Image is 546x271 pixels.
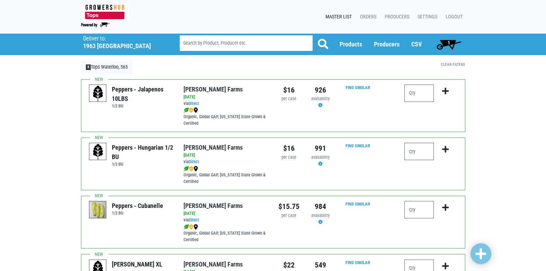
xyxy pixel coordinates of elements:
[189,217,199,222] a: Direct
[81,61,133,74] a: XTops Waterloo, 565
[278,154,299,161] div: per case
[184,224,268,243] div: Organic, Global GAP, [US_STATE] State Grown & Certified
[194,107,198,113] img: map_marker-0e94453035b3232a4d21701695807de9.png
[412,10,440,24] a: Settings
[310,143,331,154] div: 991
[184,166,189,172] img: leaf-e5c59151409436ccce96b2ca1b28e03c.png
[112,103,173,108] h6: 1/2 BU
[89,143,107,160] img: placeholder-variety-43d6402dacf2d531de610a020419775a.svg
[112,210,163,216] h6: 1/2 BU
[184,94,268,100] div: [DATE]
[310,201,331,212] div: 984
[433,37,464,51] a: 1
[89,207,107,213] a: Peppers - Cubanelle
[112,85,173,103] div: Peppers - Jalapenos 10LBS
[184,224,189,230] img: leaf-e5c59151409436ccce96b2ca1b28e03c.png
[184,100,268,107] div: via
[278,212,299,219] div: per case
[184,165,268,185] div: Organic, Global GAP, [US_STATE] State Grown & Certified
[81,23,110,27] img: Powered by Big Wheelbarrow
[189,159,199,164] a: Direct
[194,224,198,230] img: map_marker-0e94453035b3232a4d21701695807de9.png
[346,260,370,265] a: Find Similar
[184,152,268,159] div: [DATE]
[278,201,299,212] div: $15.75
[379,10,412,24] a: Producers
[194,166,198,172] img: map_marker-0e94453035b3232a4d21701695807de9.png
[340,41,362,48] a: Products
[310,260,331,271] div: 549
[441,62,465,67] a: Clear Filters
[346,85,370,90] a: Find Similar
[311,213,330,218] span: availability
[346,201,370,207] a: Find Similar
[112,201,163,210] div: Peppers - Cubanelle
[448,40,450,45] span: 1
[355,10,379,24] a: Orders
[184,159,268,165] div: via
[184,210,268,217] div: [DATE]
[310,85,331,96] div: 926
[184,202,243,209] a: [PERSON_NAME] Farms
[346,143,370,148] a: Find Similar
[440,10,465,24] a: Logout
[411,41,422,48] a: CSV
[83,42,162,50] h5: 1963 [GEOGRAPHIC_DATA]
[278,85,299,96] div: $16
[83,34,167,50] span: Tops Waterloo, 565 (1963 Kingdom Plaza, Waterloo, NY 13165, USA)
[311,96,330,101] span: availability
[404,143,434,160] input: Qty
[89,201,107,219] img: thumbnail-0a21d7569dbf8d3013673048c6385dc6.png
[184,86,243,93] a: [PERSON_NAME] Farms
[184,107,189,113] img: leaf-e5c59151409436ccce96b2ca1b28e03c.png
[320,10,355,24] a: Master List
[184,217,268,224] div: via
[180,35,313,51] input: Search by Product, Producer etc.
[89,85,107,102] img: placeholder-variety-43d6402dacf2d531de610a020419775a.svg
[112,161,173,167] h6: 1/2 BU
[278,143,299,154] div: $16
[404,85,434,102] input: Qty
[189,166,194,172] img: safety-e55c860ca8c00a9c171001a62a92dabd.png
[81,5,129,19] img: 279edf242af8f9d49a69d9d2afa010fb.png
[189,224,194,230] img: safety-e55c860ca8c00a9c171001a62a92dabd.png
[184,261,243,268] a: [PERSON_NAME] Farms
[86,64,91,70] span: X
[112,143,173,161] div: Peppers - Hungarian 1/2 BU
[374,41,400,48] a: Producers
[189,107,194,113] img: safety-e55c860ca8c00a9c171001a62a92dabd.png
[184,107,268,127] div: Organic, Global GAP, [US_STATE] State Grown & Certified
[189,101,199,106] a: Direct
[404,201,434,218] input: Qty
[278,260,299,271] div: $22
[83,35,162,42] p: Deliver to:
[184,144,243,151] a: [PERSON_NAME] Farms
[311,155,330,160] span: availability
[278,96,299,102] div: per case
